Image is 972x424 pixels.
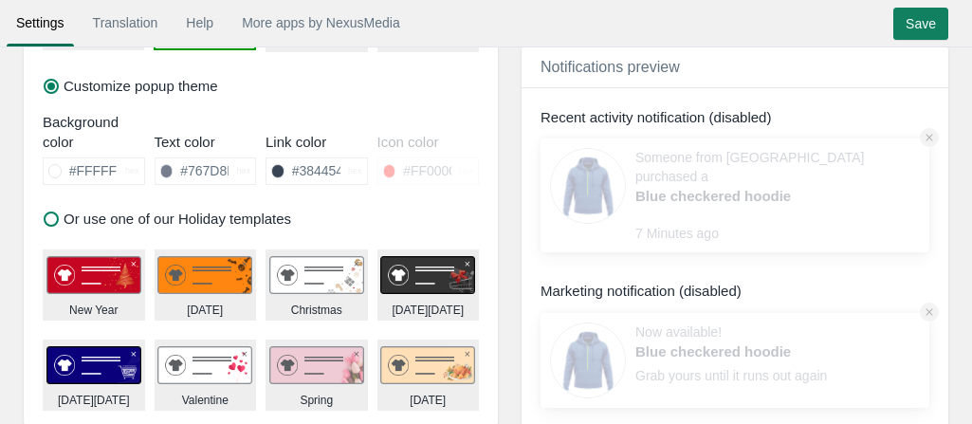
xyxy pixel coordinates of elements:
[182,393,229,409] div: Valentine
[550,148,626,224] img: 80x80_sample.jpg
[377,132,480,152] div: Icon color
[69,303,118,319] div: New Year
[157,256,252,294] img: halloweeen.png
[7,6,74,40] a: Settings
[635,224,738,243] span: 7 Minutes ago
[232,6,410,40] a: More apps by NexusMedia
[125,165,139,177] span: hex
[46,256,141,294] img: new_year.png
[348,165,362,177] span: hex
[550,323,626,398] img: 80x80_sample.jpg
[300,393,333,409] div: Spring
[893,8,948,40] input: Save
[44,76,218,96] label: Customize popup theme
[635,323,834,398] div: Now available! Grab yours until it runs out again
[43,112,145,153] div: Background color
[291,303,342,319] div: Christmas
[187,303,223,319] div: [DATE]
[459,165,473,177] span: hex
[635,341,834,361] a: Blue checkered hoodie
[635,148,920,224] div: Someone from [GEOGRAPHIC_DATA] purchased a
[269,256,364,294] img: christmas.png
[269,346,364,384] img: spring.png
[58,393,130,409] div: [DATE][DATE]
[44,209,291,229] label: Or use one of our Holiday templates
[541,59,680,75] span: Notifications preview
[380,256,475,294] img: black_friday.png
[157,346,252,384] img: valentine.png
[155,112,257,153] div: Text color
[380,346,475,384] img: thanksgiving.png
[236,165,250,177] span: hex
[635,186,834,206] a: Blue checkered hoodie
[266,132,368,152] div: Link color
[176,6,223,40] a: Help
[46,346,141,384] img: cyber_monday.png
[83,6,168,40] a: Translation
[410,393,446,409] div: [DATE]
[392,303,464,319] div: [DATE][DATE]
